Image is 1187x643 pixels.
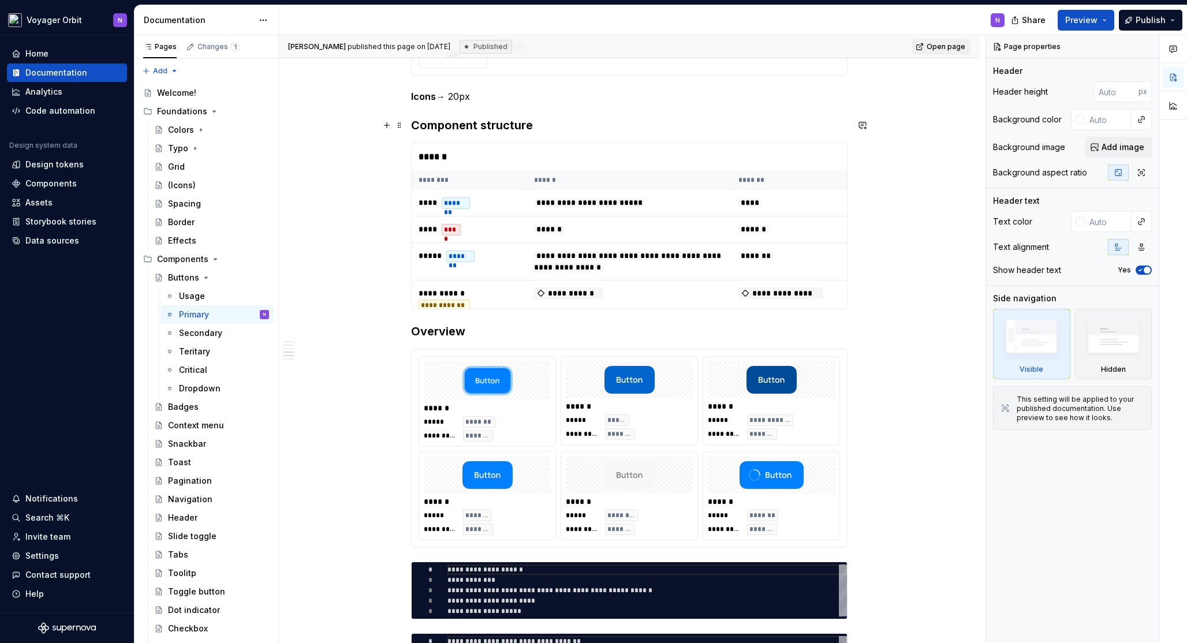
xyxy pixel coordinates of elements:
[993,241,1049,253] div: Text alignment
[160,361,274,379] a: Critical
[1085,211,1132,232] input: Auto
[1085,137,1152,158] button: Add image
[168,161,185,173] div: Grid
[168,457,191,468] div: Toast
[7,585,127,603] button: Help
[1022,14,1046,26] span: Share
[2,8,132,32] button: Voyager OrbitN
[150,268,274,287] a: Buttons
[157,253,208,265] div: Components
[150,564,274,582] a: Toolitp
[168,604,220,616] div: Dot indicator
[150,601,274,619] a: Dot indicator
[1020,365,1043,374] div: Visible
[157,87,196,99] div: Welcome!
[1119,10,1182,31] button: Publish
[927,42,965,51] span: Open page
[1101,365,1126,374] div: Hidden
[25,105,95,117] div: Code automation
[139,84,274,102] a: Welcome!
[7,193,127,212] a: Assets
[150,158,274,176] a: Grid
[7,509,127,527] button: Search ⌘K
[993,216,1032,227] div: Text color
[168,420,224,431] div: Context menu
[1139,87,1147,96] p: px
[1102,141,1144,153] span: Add image
[150,176,274,195] a: (Icons)
[160,324,274,342] a: Secondary
[168,494,212,505] div: Navigation
[168,235,196,246] div: Effects
[160,287,274,305] a: Usage
[179,383,221,394] div: Dropdown
[150,453,274,472] a: Toast
[7,174,127,193] a: Components
[168,180,196,191] div: (Icons)
[197,42,240,51] div: Changes
[25,569,91,581] div: Contact support
[150,582,274,601] a: Toggle button
[993,141,1065,153] div: Background image
[150,195,274,213] a: Spacing
[150,490,274,509] a: Navigation
[168,586,225,597] div: Toggle button
[179,309,209,320] div: Primary
[8,13,22,27] img: e5527c48-e7d1-4d25-8110-9641689f5e10.png
[25,67,87,78] div: Documentation
[411,91,436,102] strong: Icons
[7,102,127,120] a: Code automation
[1085,109,1132,130] input: Auto
[25,86,62,98] div: Analytics
[25,512,69,524] div: Search ⌘K
[143,42,177,51] div: Pages
[144,14,253,26] div: Documentation
[912,39,970,55] a: Open page
[7,155,127,174] a: Design tokens
[25,588,44,600] div: Help
[150,619,274,638] a: Checkbox
[1136,14,1166,26] span: Publish
[25,197,53,208] div: Assets
[139,102,274,121] div: Foundations
[38,622,96,634] svg: Supernova Logo
[7,489,127,508] button: Notifications
[25,178,77,189] div: Components
[411,323,848,339] h3: Overview
[995,16,1000,25] div: N
[993,309,1070,379] div: Visible
[153,66,167,76] span: Add
[150,121,274,139] a: Colors
[263,309,266,320] div: N
[150,231,274,250] a: Effects
[160,305,274,324] a: PrimaryN
[150,435,274,453] a: Snackbar
[118,16,122,25] div: N
[157,106,207,117] div: Foundations
[993,293,1057,304] div: Side navigation
[993,65,1022,77] div: Header
[150,139,274,158] a: Typo
[7,83,127,101] a: Analytics
[168,475,212,487] div: Pagination
[168,198,201,210] div: Spacing
[150,398,274,416] a: Badges
[1005,10,1053,31] button: Share
[160,342,274,361] a: Teritary
[179,346,210,357] div: Teritary
[139,250,274,268] div: Components
[7,566,127,584] button: Contact support
[168,143,188,154] div: Typo
[25,493,78,504] div: Notifications
[25,550,59,562] div: Settings
[139,63,182,79] button: Add
[25,531,70,543] div: Invite team
[411,89,848,103] p: → 20px
[288,42,346,51] span: [PERSON_NAME]
[7,231,127,250] a: Data sources
[25,216,96,227] div: Storybook stories
[150,545,274,564] a: Tabs
[7,44,127,63] a: Home
[179,290,205,302] div: Usage
[1017,395,1144,423] div: This setting will be applied to your published documentation. Use preview to see how it looks.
